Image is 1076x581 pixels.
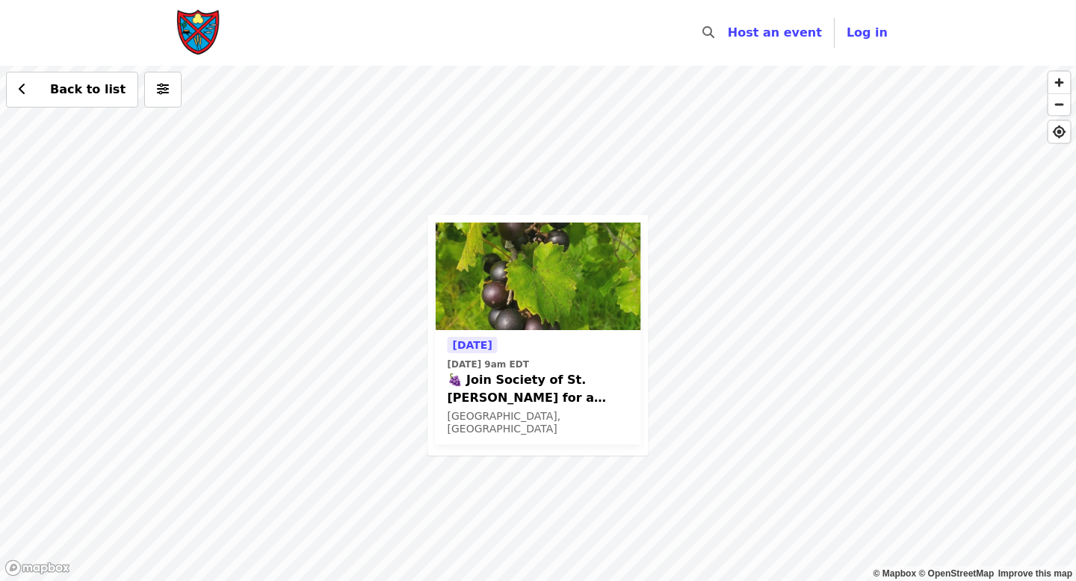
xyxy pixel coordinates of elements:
span: Log in [847,25,888,40]
button: Back to list [6,72,138,108]
img: 🍇 Join Society of St. Andrew for a MUSCADINE GRAPE Glean in POMONA PARK, FL ✨ organized by Societ... [436,223,641,330]
span: Back to list [50,82,126,96]
a: Mapbox logo [4,559,70,577]
a: Mapbox [874,568,917,579]
button: Zoom In [1048,72,1070,93]
time: [DATE] 9am EDT [448,358,529,371]
span: [DATE] [453,339,492,351]
button: More filters (0 selected) [144,72,182,108]
i: search icon [702,25,714,40]
input: Search [723,15,735,51]
button: Zoom Out [1048,93,1070,115]
i: chevron-left icon [19,82,26,96]
button: Log in [835,18,900,48]
a: OpenStreetMap [918,568,994,579]
button: Find My Location [1048,121,1070,143]
div: [GEOGRAPHIC_DATA], [GEOGRAPHIC_DATA] [448,410,629,435]
span: 🍇 Join Society of St. [PERSON_NAME] for a MUSCADINE GRAPE Glean in [GEOGRAPHIC_DATA], [GEOGRAPHIC... [448,371,629,407]
a: See details for "🍇 Join Society of St. Andrew for a MUSCADINE GRAPE Glean in POMONA PARK, FL ✨" [436,223,641,444]
a: Host an event [728,25,822,40]
img: Society of St. Andrew - Home [176,9,221,57]
i: sliders-h icon [157,82,169,96]
a: Map feedback [998,568,1072,579]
